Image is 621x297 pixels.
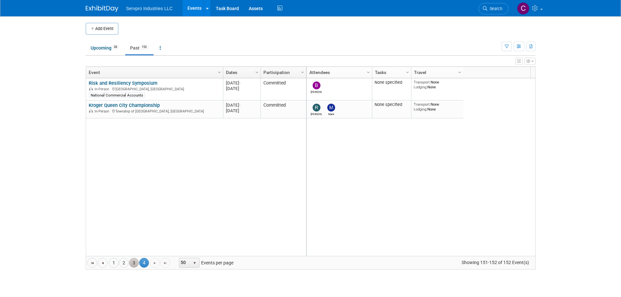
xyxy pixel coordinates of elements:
div: Brian Donnelly [311,89,322,94]
span: Search [487,6,502,11]
span: Column Settings [457,70,462,75]
div: None None [414,102,461,111]
span: 50 [179,258,190,267]
div: None specified [375,102,408,107]
span: Lodging: [414,85,427,89]
div: Township of [GEOGRAPHIC_DATA], [GEOGRAPHIC_DATA] [89,108,220,114]
span: In-Person [95,87,111,91]
span: 4 [139,258,149,268]
a: Risk and Resiliency Symposium [89,80,157,86]
a: Tasks [375,67,407,78]
td: Committed [260,78,306,100]
a: Dates [226,67,256,78]
div: [GEOGRAPHIC_DATA], [GEOGRAPHIC_DATA] [89,86,220,92]
span: Go to the last page [163,260,168,266]
img: In-Person Event [89,87,93,90]
div: [DATE] [226,102,258,108]
span: Lodging: [414,107,427,111]
img: In-Person Event [89,109,93,112]
span: Events per page [170,258,240,268]
img: ExhibitDay [86,6,118,12]
a: 1 [109,258,119,268]
a: Upcoming28 [86,42,124,54]
span: Transport: [414,80,431,84]
span: Go to the next page [152,260,157,266]
span: select [192,260,197,266]
span: - [239,81,241,85]
a: Event [89,67,219,78]
a: Go to the first page [87,258,97,268]
span: Column Settings [366,70,371,75]
a: Travel [414,67,459,78]
a: Attendees [309,67,368,78]
span: 28 [112,45,119,50]
a: Kroger Queen City Championship [89,102,160,108]
div: [DATE] [226,108,258,113]
span: Column Settings [300,70,305,75]
a: 2 [119,258,129,268]
span: Go to the first page [90,260,95,266]
span: Transport: [414,102,431,107]
div: None None [414,80,461,89]
img: Mark Bristol [327,104,335,111]
span: Column Settings [254,70,259,75]
div: [DATE] [226,86,258,91]
span: Servpro Industries LLC [126,6,173,11]
img: Chris Chassagneux [517,2,529,15]
a: Column Settings [253,67,260,77]
a: 3 [129,258,139,268]
a: Go to the last page [160,258,170,268]
div: [DATE] [226,80,258,86]
button: Add Event [86,23,118,35]
span: In-Person [95,109,111,113]
a: Past152 [125,42,154,54]
a: Go to the next page [150,258,160,268]
span: - [239,103,241,108]
div: Mark Bristol [325,111,337,116]
td: Committed [260,100,306,118]
div: National Commercial Accounts [89,93,145,98]
span: Showing 151-152 of 152 Event(s) [455,258,535,267]
a: Column Settings [456,67,463,77]
a: Column Settings [365,67,372,77]
a: Column Settings [216,67,223,77]
div: None specified [375,80,408,85]
a: Participation [263,67,302,78]
span: Column Settings [405,70,410,75]
span: 152 [140,45,149,50]
a: Column Settings [404,67,411,77]
img: Brian Donnelly [313,82,320,89]
a: Column Settings [299,67,306,77]
a: Search [479,3,509,14]
img: Rick Dubois [313,104,320,111]
div: Rick Dubois [311,111,322,116]
span: Go to the previous page [100,260,105,266]
span: Column Settings [217,70,222,75]
a: Go to the previous page [98,258,108,268]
